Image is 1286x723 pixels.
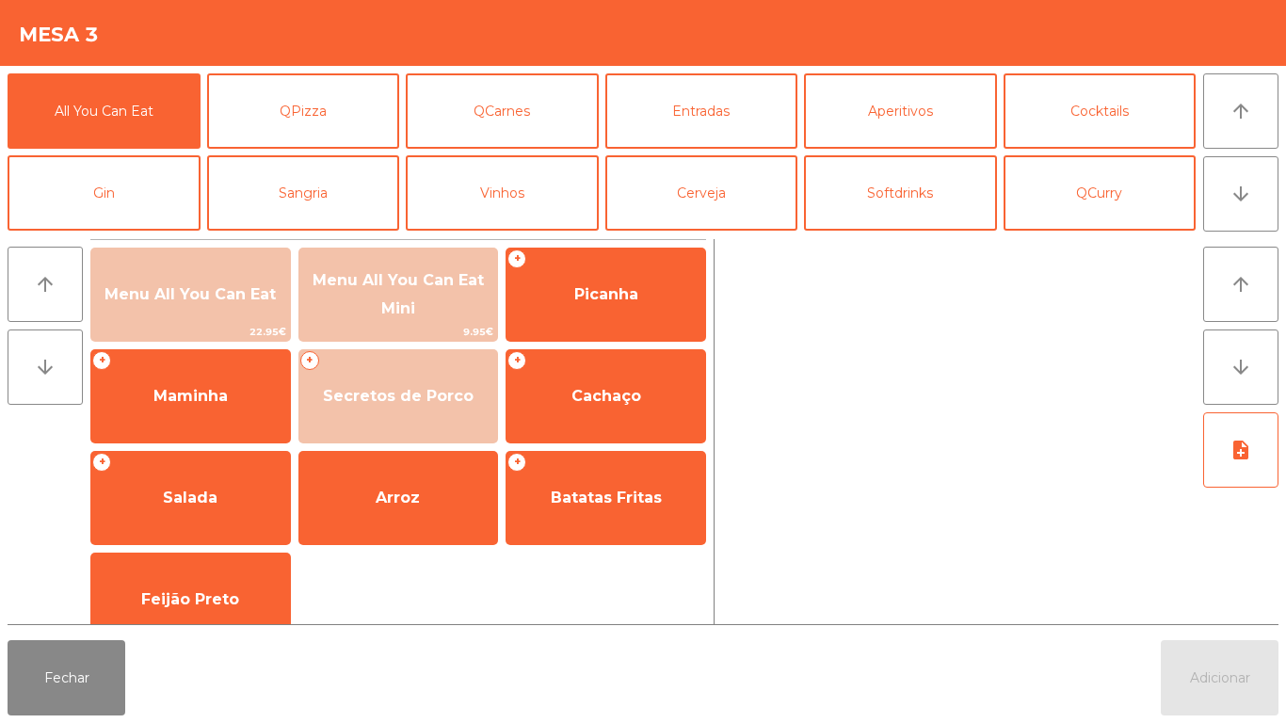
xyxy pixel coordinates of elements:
[19,21,99,49] h4: Mesa 3
[507,249,526,268] span: +
[8,73,201,149] button: All You Can Eat
[300,351,319,370] span: +
[605,155,798,231] button: Cerveja
[1004,73,1197,149] button: Cocktails
[8,155,201,231] button: Gin
[313,271,484,317] span: Menu All You Can Eat Mini
[1230,273,1252,296] i: arrow_upward
[605,73,798,149] button: Entradas
[1230,183,1252,205] i: arrow_downward
[163,489,217,506] span: Salada
[299,323,498,341] span: 9.95€
[406,73,599,149] button: QCarnes
[1203,412,1278,488] button: note_add
[207,155,400,231] button: Sangria
[1004,155,1197,231] button: QCurry
[91,323,290,341] span: 22.95€
[804,73,997,149] button: Aperitivos
[507,453,526,472] span: +
[8,247,83,322] button: arrow_upward
[574,285,638,303] span: Picanha
[1203,73,1278,149] button: arrow_upward
[1203,247,1278,322] button: arrow_upward
[376,489,420,506] span: Arroz
[92,351,111,370] span: +
[104,285,276,303] span: Menu All You Can Eat
[1203,329,1278,405] button: arrow_downward
[153,387,228,405] span: Maminha
[406,155,599,231] button: Vinhos
[8,329,83,405] button: arrow_downward
[323,387,474,405] span: Secretos de Porco
[34,356,56,378] i: arrow_downward
[804,155,997,231] button: Softdrinks
[507,351,526,370] span: +
[207,73,400,149] button: QPizza
[571,387,641,405] span: Cachaço
[1230,100,1252,122] i: arrow_upward
[92,453,111,472] span: +
[1230,356,1252,378] i: arrow_downward
[1203,156,1278,232] button: arrow_downward
[141,590,239,608] span: Feijão Preto
[34,273,56,296] i: arrow_upward
[551,489,662,506] span: Batatas Fritas
[8,640,125,715] button: Fechar
[1230,439,1252,461] i: note_add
